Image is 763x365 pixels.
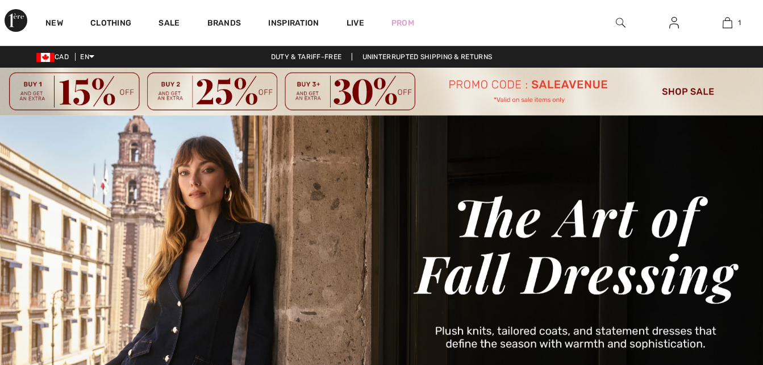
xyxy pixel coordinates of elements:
[80,53,94,61] span: EN
[159,18,180,30] a: Sale
[391,17,414,29] a: Prom
[701,16,753,30] a: 1
[207,18,241,30] a: Brands
[36,53,55,62] img: Canadian Dollar
[723,16,732,30] img: My Bag
[660,16,688,30] a: Sign In
[690,331,752,359] iframe: Opens a widget where you can find more information
[90,18,131,30] a: Clothing
[5,9,27,32] img: 1ère Avenue
[268,18,319,30] span: Inspiration
[616,16,626,30] img: search the website
[669,16,679,30] img: My Info
[45,18,63,30] a: New
[738,18,741,28] span: 1
[347,17,364,29] a: Live
[36,53,73,61] span: CAD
